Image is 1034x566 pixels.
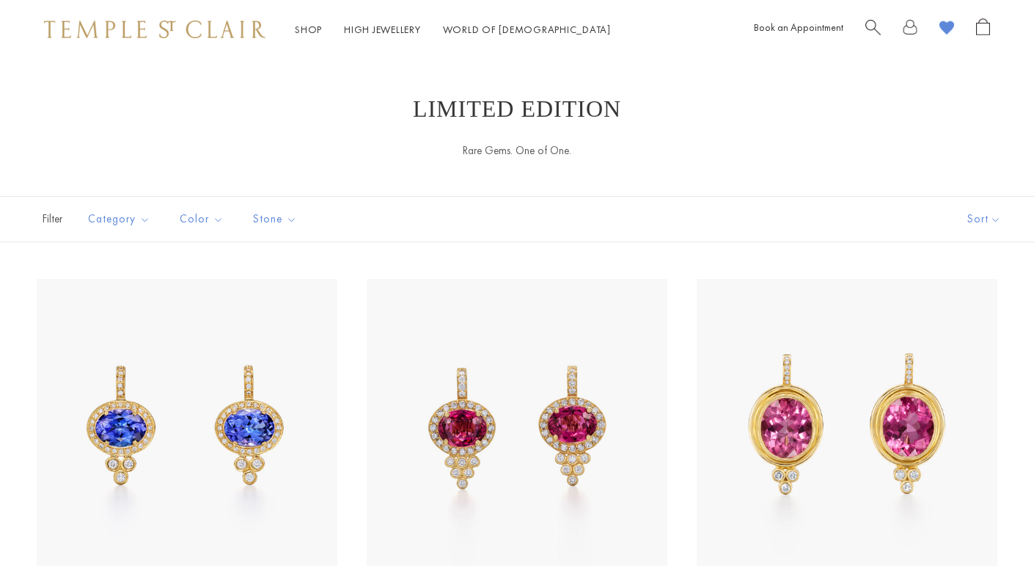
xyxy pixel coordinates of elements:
span: Stone [246,210,308,228]
a: ShopShop [295,23,322,36]
span: Color [172,210,235,228]
a: Book an Appointment [754,21,843,34]
a: Search [865,18,881,41]
button: Show sort by [934,197,1034,242]
a: View Wishlist [939,18,954,41]
div: Rare Gems. One of One. [323,142,711,160]
a: World of [DEMOGRAPHIC_DATA]World of [DEMOGRAPHIC_DATA] [443,23,611,36]
a: Open Shopping Bag [976,18,990,41]
nav: Main navigation [295,21,611,39]
button: Color [169,203,235,236]
img: Temple St. Clair [44,21,265,38]
button: Stone [242,203,308,236]
span: Category [81,210,161,228]
button: Category [77,203,161,236]
h1: Limited Edition [59,95,975,122]
a: High JewelleryHigh Jewellery [344,23,421,36]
